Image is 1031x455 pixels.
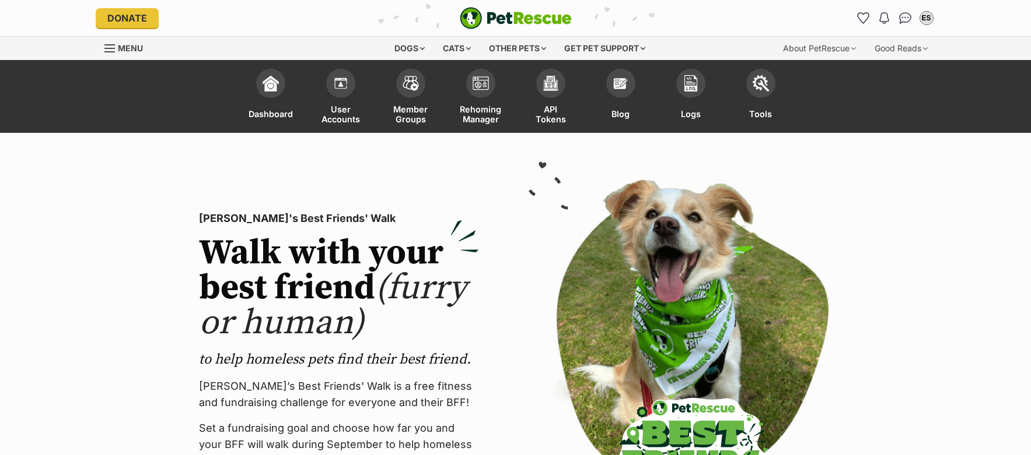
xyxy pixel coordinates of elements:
[556,37,653,60] div: Get pet support
[749,104,772,124] span: Tools
[656,63,726,133] a: Logs
[446,63,516,133] a: Rehoming Manager
[775,37,864,60] div: About PetRescue
[199,378,479,411] p: [PERSON_NAME]’s Best Friends' Walk is a free fitness and fundraising challenge for everyone and t...
[611,104,630,124] span: Blog
[899,12,911,24] img: chat-41dd97257d64d25036548639549fe6c8038ab92f7586957e7f3b1b290dea8141.svg
[96,8,159,28] a: Donate
[875,9,894,27] button: Notifications
[896,9,915,27] a: Conversations
[249,104,293,124] span: Dashboard
[118,43,143,53] span: Menu
[435,37,479,60] div: Cats
[683,75,699,91] img: logs-icon-5bf4c29380941ae54b88474b1138927238aebebbc450bc62c8517511492d5a22.svg
[481,37,554,60] div: Other pets
[854,9,936,27] ul: Account quick links
[199,350,479,369] p: to help homeless pets find their best friend.
[753,75,769,91] img: tools-icon-677f8b7d46040df57c17cb185196fc8e01b2b03676c49af7ba82c462532e62ee.svg
[460,104,501,124] span: Rehoming Manager
[386,37,433,60] div: Dogs
[460,7,572,29] img: logo-e224e6f780fb5917bec1dbf3a21bbac754714ae5b6737aabdf751b685950b380.svg
[681,104,701,124] span: Logs
[921,12,932,24] div: ES
[199,266,467,345] span: (furry or human)
[390,104,431,124] span: Member Groups
[613,75,629,91] img: blogs-icon-e71fceff818bbaa76155c998696f2ea9b8fc06abc828b24f45ee82a475c2fd99.svg
[104,37,151,58] a: Menu
[333,75,349,91] img: members-icon-d6bcda0bfb97e5ba05b48644448dc2971f67d37433e5abca221da40c41542bd5.svg
[306,63,376,133] a: User Accounts
[516,63,586,133] a: API Tokens
[866,37,936,60] div: Good Reads
[586,63,656,133] a: Blog
[530,104,571,124] span: API Tokens
[460,7,572,29] a: PetRescue
[854,9,873,27] a: Favourites
[403,76,419,91] img: team-members-icon-5396bd8760b3fe7c0b43da4ab00e1e3bb1a5d9ba89233759b79545d2d3fc5d0d.svg
[879,12,889,24] img: notifications-46538b983faf8c2785f20acdc204bb7945ddae34d4c08c2a6579f10ce5e182be.svg
[263,75,279,91] img: dashboard-icon-eb2f2d2d3e046f16d808141f083e7271f6b2e854fb5c12c21221c1fb7104beca.svg
[917,9,936,27] button: My account
[473,76,489,90] img: group-profile-icon-3fa3cf56718a62981997c0bc7e787c4b2cf8bcc04b72c1350f741eb67cf2f40e.svg
[726,63,796,133] a: Tools
[320,104,361,124] span: User Accounts
[199,210,479,227] p: [PERSON_NAME]'s Best Friends' Walk
[236,63,306,133] a: Dashboard
[199,236,479,341] h2: Walk with your best friend
[376,63,446,133] a: Member Groups
[543,75,559,91] img: api-icon-849e3a9e6f871e3acf1f60245d25b4cd0aad652aa5f5372336901a6a67317bd8.svg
